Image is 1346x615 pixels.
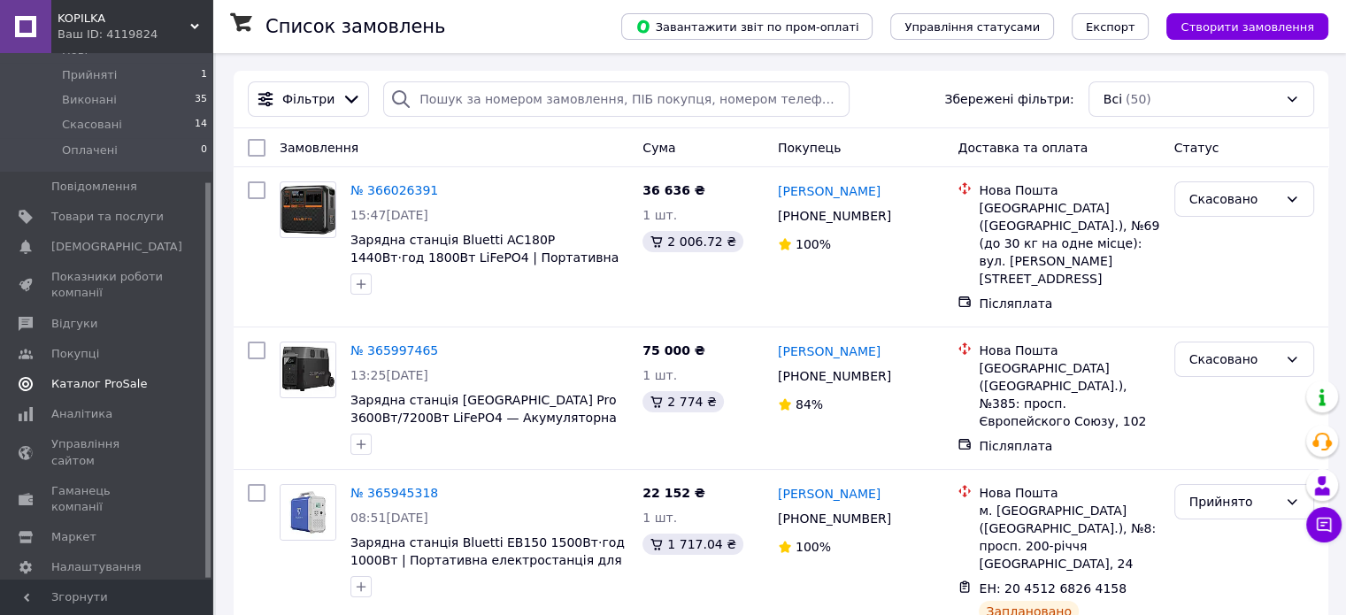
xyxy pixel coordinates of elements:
span: 100% [796,540,831,554]
button: Управління статусами [890,13,1054,40]
span: [DEMOGRAPHIC_DATA] [51,239,182,255]
a: Фото товару [280,484,336,541]
div: [GEOGRAPHIC_DATA] ([GEOGRAPHIC_DATA].), №69 (до 30 кг на одне місце): вул. [PERSON_NAME][STREET_A... [979,199,1159,288]
button: Завантажити звіт по пром-оплаті [621,13,873,40]
img: Фото товару [281,485,335,540]
span: 0 [201,142,207,158]
div: Скасовано [1189,350,1278,369]
div: Прийнято [1189,492,1278,511]
span: KOPILKA [58,11,190,27]
span: ЕН: 20 4512 6826 4158 [979,581,1127,596]
span: Завантажити звіт по пром-оплаті [635,19,858,35]
a: [PERSON_NAME] [778,342,881,360]
img: Фото товару [281,343,335,397]
div: 2 006.72 ₴ [642,231,743,252]
div: Скасовано [1189,189,1278,209]
span: Покупці [51,346,99,362]
img: Фото товару [281,185,335,234]
a: № 365945318 [350,486,438,500]
h1: Список замовлень [265,16,445,37]
span: Покупець [778,141,841,155]
div: [PHONE_NUMBER] [774,204,895,228]
span: Доставка та оплата [958,141,1088,155]
a: № 365997465 [350,343,438,357]
span: (50) [1126,92,1151,106]
span: Експорт [1086,20,1135,34]
span: 100% [796,237,831,251]
span: 35 [195,92,207,108]
span: 1 шт. [642,511,677,525]
span: Управління статусами [904,20,1040,34]
a: Зарядна станція [GEOGRAPHIC_DATA] Pro 3600Вт/7200Вт LiFePO4 — Акумуляторна електростанція для дому [350,393,617,442]
div: [GEOGRAPHIC_DATA] ([GEOGRAPHIC_DATA].), №385: просп. Європейского Союзу, 102 [979,359,1159,430]
span: 22 152 ₴ [642,486,705,500]
div: Післяплата [979,437,1159,455]
span: Маркет [51,529,96,545]
div: [PHONE_NUMBER] [774,364,895,388]
div: 2 774 ₴ [642,391,723,412]
span: 13:25[DATE] [350,368,428,382]
span: Повідомлення [51,179,137,195]
a: [PERSON_NAME] [778,182,881,200]
a: Фото товару [280,181,336,238]
span: 1 шт. [642,208,677,222]
a: Фото товару [280,342,336,398]
a: № 366026391 [350,183,438,197]
span: Показники роботи компанії [51,269,164,301]
a: Зарядна станція Bluetti AC180P 1440Вт·год 1800Вт LiFePO4 | Портативна батарея для дому, кемпінгу,... [350,233,619,300]
span: 36 636 ₴ [642,183,705,197]
span: 84% [796,397,823,411]
div: [PHONE_NUMBER] [774,506,895,531]
span: Прийняті [62,67,117,83]
a: Зарядна станція Bluetti EB150 1500Вт·год 1000Вт | Портативна електростанція для дому, кемпінгу, р... [350,535,625,603]
span: Аналітика [51,406,112,422]
span: Каталог ProSale [51,376,147,392]
span: 14 [195,117,207,133]
span: Налаштування [51,559,142,575]
button: Чат з покупцем [1306,507,1342,542]
a: Створити замовлення [1149,19,1328,33]
div: Нова Пошта [979,342,1159,359]
span: 15:47[DATE] [350,208,428,222]
a: [PERSON_NAME] [778,485,881,503]
input: Пошук за номером замовлення, ПІБ покупця, номером телефону, Email, номером накладної [383,81,850,117]
span: 1 шт. [642,368,677,382]
span: Гаманець компанії [51,483,164,515]
span: Відгуки [51,316,97,332]
span: Збережені фільтри: [944,90,1073,108]
button: Експорт [1072,13,1150,40]
span: Статус [1174,141,1219,155]
span: Оплачені [62,142,118,158]
span: Управління сайтом [51,436,164,468]
span: 75 000 ₴ [642,343,705,357]
div: 1 717.04 ₴ [642,534,743,555]
span: Фільтри [282,90,335,108]
span: Виконані [62,92,117,108]
div: Ваш ID: 4119824 [58,27,212,42]
div: Нова Пошта [979,484,1159,502]
span: 1 [201,67,207,83]
span: Скасовані [62,117,122,133]
button: Створити замовлення [1166,13,1328,40]
span: 08:51[DATE] [350,511,428,525]
span: Cума [642,141,675,155]
span: Товари та послуги [51,209,164,225]
div: Післяплата [979,295,1159,312]
span: Всі [1104,90,1122,108]
div: Нова Пошта [979,181,1159,199]
div: м. [GEOGRAPHIC_DATA] ([GEOGRAPHIC_DATA].), №8: просп. 200-річчя [GEOGRAPHIC_DATA], 24 [979,502,1159,573]
span: Створити замовлення [1181,20,1314,34]
span: Замовлення [280,141,358,155]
